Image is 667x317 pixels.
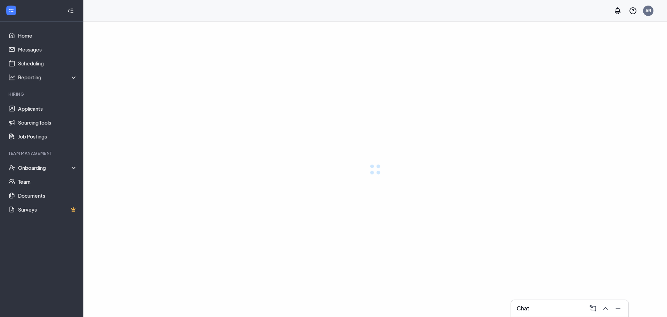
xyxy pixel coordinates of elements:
[629,7,637,15] svg: QuestionInfo
[8,74,15,81] svg: Analysis
[18,74,78,81] div: Reporting
[8,91,76,97] div: Hiring
[589,304,597,312] svg: ComposeMessage
[18,203,77,216] a: SurveysCrown
[8,150,76,156] div: Team Management
[8,7,15,14] svg: WorkstreamLogo
[599,303,610,314] button: ChevronUp
[645,8,651,14] div: AB
[18,56,77,70] a: Scheduling
[614,304,622,312] svg: Minimize
[18,164,78,171] div: Onboarding
[601,304,610,312] svg: ChevronUp
[18,189,77,203] a: Documents
[18,129,77,143] a: Job Postings
[18,116,77,129] a: Sourcing Tools
[587,303,598,314] button: ComposeMessage
[612,303,623,314] button: Minimize
[18,102,77,116] a: Applicants
[18,29,77,42] a: Home
[18,175,77,189] a: Team
[67,7,74,14] svg: Collapse
[614,7,622,15] svg: Notifications
[8,164,15,171] svg: UserCheck
[18,42,77,56] a: Messages
[517,304,529,312] h3: Chat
